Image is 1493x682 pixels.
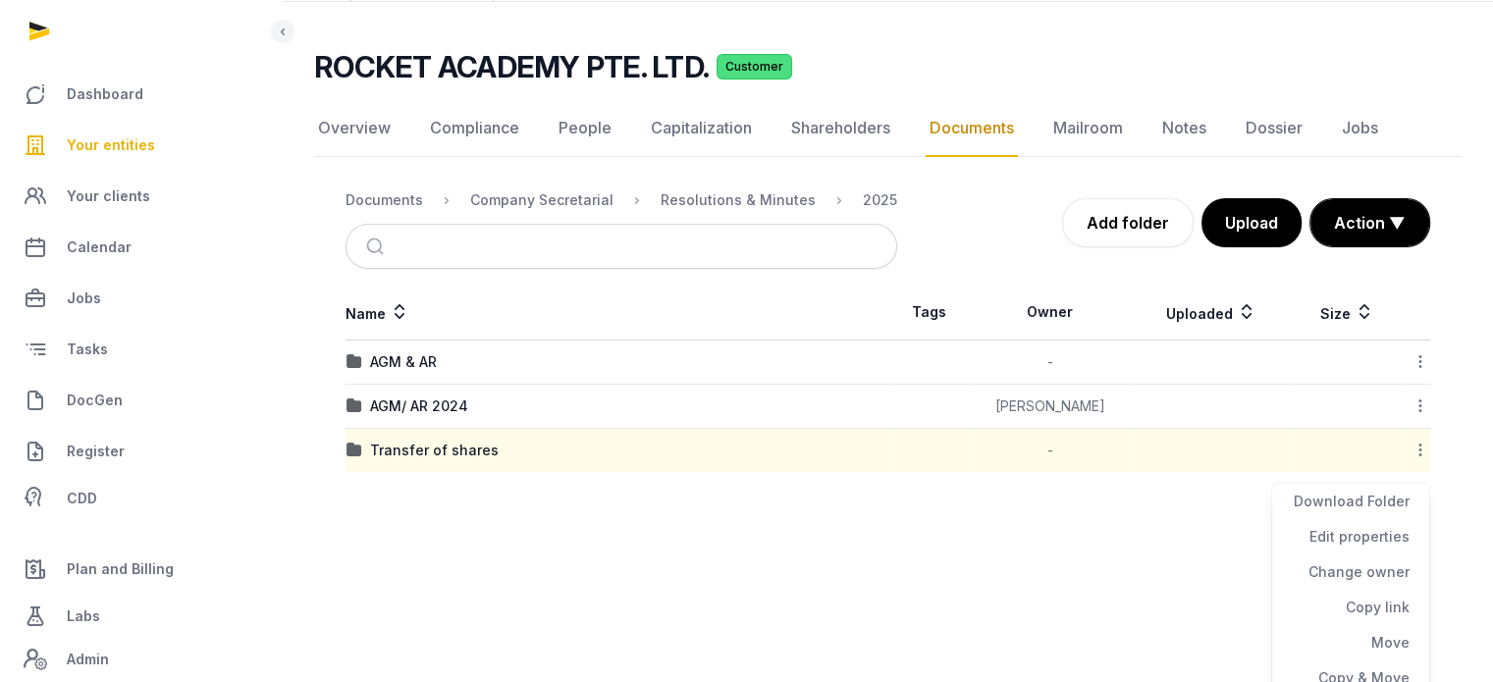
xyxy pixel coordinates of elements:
[555,100,615,157] a: People
[787,100,894,157] a: Shareholders
[971,429,1130,473] td: -
[926,100,1018,157] a: Documents
[67,440,125,463] span: Register
[1292,285,1402,341] th: Size
[370,441,499,460] div: Transfer of shares
[1310,199,1429,246] button: Action ▼
[16,428,266,475] a: Register
[67,82,143,106] span: Dashboard
[354,225,400,268] button: Submit
[1201,198,1302,247] button: Upload
[661,190,816,210] div: Resolutions & Minutes
[346,190,423,210] div: Documents
[347,354,362,370] img: folder.svg
[717,54,792,79] span: Customer
[370,396,468,416] div: AGM/ AR 2024
[67,557,174,581] span: Plan and Billing
[314,100,395,157] a: Overview
[1158,100,1210,157] a: Notes
[647,100,756,157] a: Capitalization
[67,604,100,628] span: Labs
[16,593,266,640] a: Labs
[16,173,266,220] a: Your clients
[67,389,123,412] span: DocGen
[1242,100,1306,157] a: Dossier
[888,285,971,341] th: Tags
[1130,285,1292,341] th: Uploaded
[16,122,266,169] a: Your entities
[971,385,1130,429] td: [PERSON_NAME]
[16,479,266,518] a: CDD
[16,224,266,271] a: Calendar
[1062,198,1194,247] a: Add folder
[67,184,150,208] span: Your clients
[67,338,108,361] span: Tasks
[1272,519,1429,554] div: Edit properties
[971,285,1130,341] th: Owner
[67,287,101,310] span: Jobs
[314,100,1462,157] nav: Tabs
[16,275,266,322] a: Jobs
[347,443,362,458] img: folder.svg
[16,640,266,679] a: Admin
[346,177,897,224] nav: Breadcrumb
[1272,554,1429,590] div: Change owner
[426,100,523,157] a: Compliance
[1272,625,1429,660] div: Move
[1272,590,1429,625] div: Copy link
[67,487,97,510] span: CDD
[1338,100,1382,157] a: Jobs
[370,352,437,372] div: AGM & AR
[971,341,1130,385] td: -
[16,377,266,424] a: DocGen
[67,648,109,671] span: Admin
[1049,100,1127,157] a: Mailroom
[16,71,266,118] a: Dashboard
[347,398,362,414] img: folder.svg
[1272,484,1429,519] div: Download Folder
[346,285,888,341] th: Name
[67,236,132,259] span: Calendar
[470,190,613,210] div: Company Secretarial
[16,546,266,593] a: Plan and Billing
[67,133,155,157] span: Your entities
[863,190,897,210] div: 2025
[314,49,709,84] h2: ROCKET ACADEMY PTE. LTD.
[16,326,266,373] a: Tasks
